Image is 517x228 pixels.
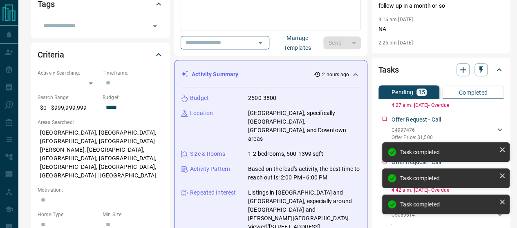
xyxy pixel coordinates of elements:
[190,150,225,158] p: Size & Rooms
[38,48,64,61] h2: Criteria
[190,188,236,197] p: Repeated Interest
[190,109,213,117] p: Location
[248,165,360,182] p: Based on the lead's activity, the best time to reach out is: 2:00 PM - 6:00 PM
[248,94,276,102] p: 2500-3800
[378,63,398,76] h2: Tasks
[255,37,266,49] button: Open
[400,149,496,155] div: Task completed
[391,219,415,226] p: ,
[400,175,496,182] div: Task completed
[103,69,163,77] p: Timeframe:
[38,101,98,115] p: $0 - $999,999,999
[103,94,163,101] p: Budget:
[38,211,98,218] p: Home Type:
[378,25,504,33] p: NA
[38,126,163,182] p: [GEOGRAPHIC_DATA], [GEOGRAPHIC_DATA], [GEOGRAPHIC_DATA], [GEOGRAPHIC_DATA][PERSON_NAME], [GEOGRAP...
[322,71,349,78] p: 2 hours ago
[378,60,504,80] div: Tasks
[459,90,488,95] p: Completed
[190,165,230,173] p: Activity Pattern
[323,36,361,49] div: split button
[149,20,161,32] button: Open
[248,109,360,143] p: [GEOGRAPHIC_DATA], specifically [GEOGRAPHIC_DATA], [GEOGRAPHIC_DATA], and Downtown areas
[418,89,425,95] p: 15
[400,201,496,208] div: Task completed
[192,70,238,79] p: Activity Summary
[391,102,504,109] p: 4:27 a.m. [DATE] - Overdue
[38,69,98,77] p: Actively Searching:
[190,94,209,102] p: Budget
[103,211,163,218] p: Min Size:
[391,126,432,134] p: C4997476
[38,119,163,126] p: Areas Searched:
[38,94,98,101] p: Search Range:
[248,150,323,158] p: 1-2 bedrooms, 500-1399 sqft
[38,186,163,194] p: Motivation:
[391,125,504,143] div: C4997476Offer Price: $1,500
[392,89,414,95] p: Pending
[38,45,163,64] div: Criteria
[378,40,413,46] p: 2:25 pm [DATE]
[272,36,323,49] button: Manage Templates
[391,134,432,141] p: Offer Price: $1,500
[181,67,360,82] div: Activity Summary2 hours ago
[391,115,441,124] p: Offer Request - Call
[378,17,413,22] p: 9:16 am [DATE]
